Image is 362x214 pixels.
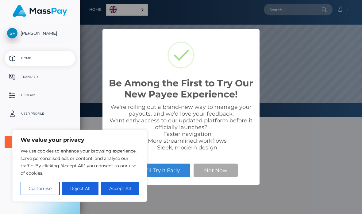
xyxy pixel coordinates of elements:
li: More streamlined workflows [121,137,253,144]
p: We value your privacy [21,136,139,144]
button: Customise [21,182,60,195]
button: Reject All [62,182,99,195]
div: We're rolling out a brand-new way to manage your payouts, and we’d love your feedback. Want early... [109,104,253,151]
h2: Be Among the First to Try Our New Payee Experience! [109,78,253,100]
li: Sleek, modern design [121,144,253,151]
div: We value your privacy [12,130,147,202]
button: User Agreements [5,136,75,148]
button: Yes, I’ll Try It Early [124,164,190,177]
img: MassPay [13,5,67,17]
p: Transfer [7,72,73,81]
div: User Agreements [11,140,62,145]
li: Faster navigation [121,131,253,137]
span: [PERSON_NAME] [5,30,75,36]
p: Home [7,54,73,63]
p: We use cookies to enhance your browsing experience, serve personalised ads or content, and analys... [21,147,139,177]
p: History [7,91,73,100]
button: Accept All [101,182,139,195]
p: User Profile [7,109,73,118]
button: Not Now [194,164,238,177]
